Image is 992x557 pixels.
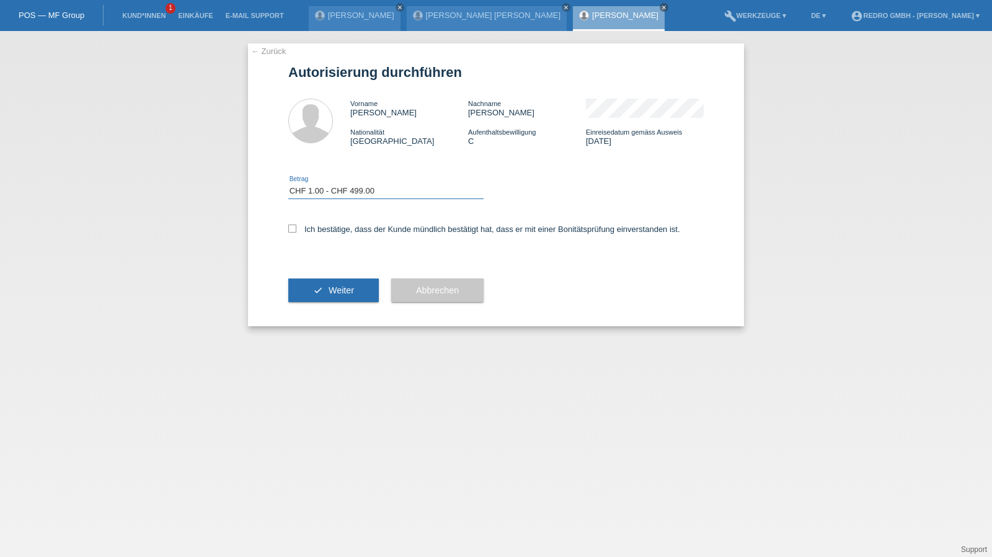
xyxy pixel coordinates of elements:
a: ← Zurück [251,47,286,56]
a: [PERSON_NAME] [328,11,394,20]
i: build [724,10,737,22]
a: Einkäufe [172,12,219,19]
span: Aufenthaltsbewilligung [468,128,536,136]
a: Support [961,545,987,554]
button: Abbrechen [391,278,484,302]
a: Kund*innen [116,12,172,19]
i: account_circle [851,10,863,22]
span: Nachname [468,100,501,107]
h1: Autorisierung durchführen [288,65,704,80]
button: check Weiter [288,278,379,302]
span: 1 [166,3,175,14]
div: [PERSON_NAME] [468,99,586,117]
span: Nationalität [350,128,384,136]
a: [PERSON_NAME] [PERSON_NAME] [426,11,560,20]
i: check [313,285,323,295]
label: Ich bestätige, dass der Kunde mündlich bestätigt hat, dass er mit einer Bonitätsprüfung einversta... [288,225,680,234]
span: Abbrechen [416,285,459,295]
a: E-Mail Support [219,12,290,19]
i: close [563,4,569,11]
a: account_circleRedro GmbH - [PERSON_NAME] ▾ [844,12,986,19]
a: [PERSON_NAME] [592,11,658,20]
a: DE ▾ [805,12,832,19]
a: POS — MF Group [19,11,84,20]
div: [DATE] [586,127,704,146]
div: [PERSON_NAME] [350,99,468,117]
i: close [661,4,667,11]
span: Einreisedatum gemäss Ausweis [586,128,682,136]
i: close [397,4,403,11]
span: Weiter [329,285,354,295]
div: C [468,127,586,146]
div: [GEOGRAPHIC_DATA] [350,127,468,146]
a: close [396,3,404,12]
a: close [562,3,570,12]
a: close [660,3,668,12]
a: buildWerkzeuge ▾ [718,12,793,19]
span: Vorname [350,100,378,107]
